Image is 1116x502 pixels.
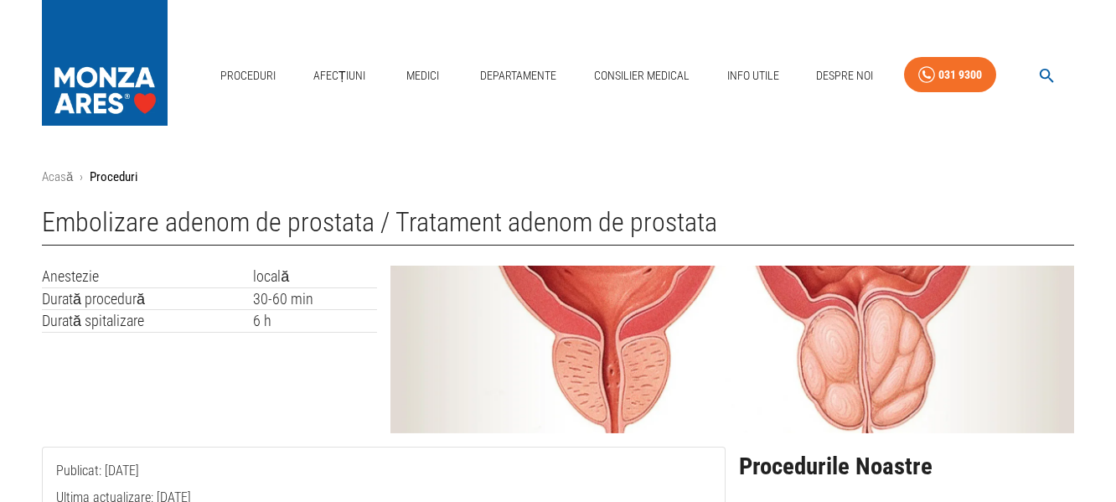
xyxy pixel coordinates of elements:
h1: Embolizare adenom de prostata / Tratament adenom de prostata [42,207,1074,246]
td: Anestezie [42,266,253,287]
td: 30-60 min [253,287,377,310]
a: Medici [395,59,449,93]
td: Durată spitalizare [42,310,253,333]
a: Proceduri [214,59,282,93]
img: Embolizare adenom de prostata | MONZA ARES [390,266,1074,433]
nav: breadcrumb [42,168,1074,187]
a: Acasă [42,169,73,184]
td: locală [253,266,377,287]
a: 031 9300 [904,57,996,93]
p: Proceduri [90,168,137,187]
a: Info Utile [721,59,786,93]
div: 031 9300 [938,65,982,85]
a: Despre Noi [809,59,880,93]
li: › [80,168,83,187]
td: Durată procedură [42,287,253,310]
h2: Procedurile Noastre [739,453,1074,480]
a: Departamente [473,59,563,93]
a: Consilier Medical [587,59,696,93]
td: 6 h [253,310,377,333]
a: Afecțiuni [307,59,372,93]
